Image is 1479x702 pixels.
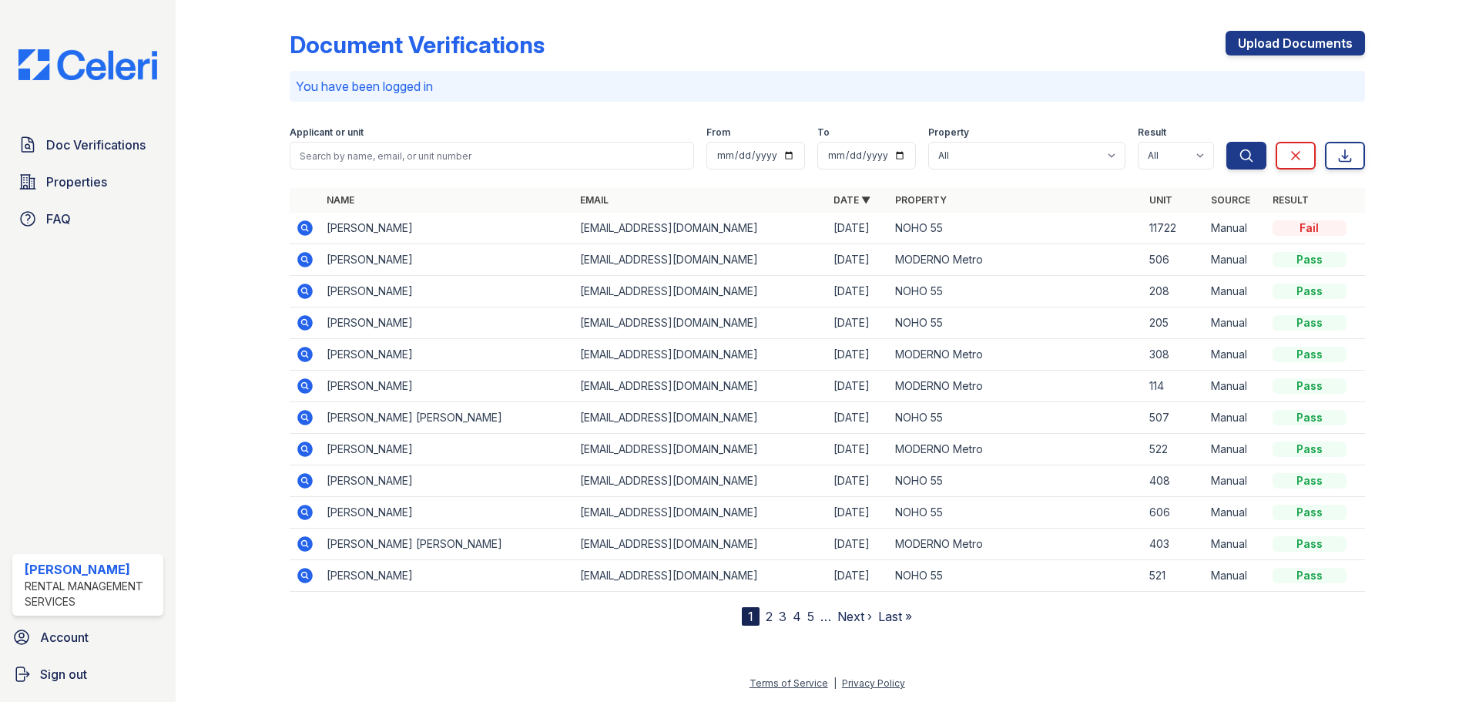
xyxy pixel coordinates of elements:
[1205,497,1266,529] td: Manual
[580,194,609,206] a: Email
[827,402,889,434] td: [DATE]
[878,609,912,624] a: Last »
[1143,465,1205,497] td: 408
[574,307,827,339] td: [EMAIL_ADDRESS][DOMAIN_NAME]
[320,560,574,592] td: [PERSON_NAME]
[6,659,169,690] a: Sign out
[928,126,969,139] label: Property
[1273,442,1347,457] div: Pass
[320,497,574,529] td: [PERSON_NAME]
[46,173,107,191] span: Properties
[889,434,1142,465] td: MODERNO Metro
[779,609,786,624] a: 3
[827,371,889,402] td: [DATE]
[320,434,574,465] td: [PERSON_NAME]
[320,276,574,307] td: [PERSON_NAME]
[889,497,1142,529] td: NOHO 55
[320,307,574,339] td: [PERSON_NAME]
[12,203,163,234] a: FAQ
[1143,276,1205,307] td: 208
[889,465,1142,497] td: NOHO 55
[889,371,1142,402] td: MODERNO Metro
[327,194,354,206] a: Name
[40,628,89,647] span: Account
[574,339,827,371] td: [EMAIL_ADDRESS][DOMAIN_NAME]
[1205,465,1266,497] td: Manual
[827,339,889,371] td: [DATE]
[1143,244,1205,276] td: 506
[1273,194,1309,206] a: Result
[827,213,889,244] td: [DATE]
[833,677,837,689] div: |
[574,276,827,307] td: [EMAIL_ADDRESS][DOMAIN_NAME]
[1211,194,1250,206] a: Source
[574,529,827,560] td: [EMAIL_ADDRESS][DOMAIN_NAME]
[46,210,71,228] span: FAQ
[1143,529,1205,560] td: 403
[889,213,1142,244] td: NOHO 55
[320,339,574,371] td: [PERSON_NAME]
[290,142,694,170] input: Search by name, email, or unit number
[820,607,831,626] span: …
[574,497,827,529] td: [EMAIL_ADDRESS][DOMAIN_NAME]
[833,194,870,206] a: Date ▼
[1143,307,1205,339] td: 205
[837,609,872,624] a: Next ›
[889,402,1142,434] td: NOHO 55
[1205,276,1266,307] td: Manual
[827,434,889,465] td: [DATE]
[12,129,163,160] a: Doc Verifications
[1143,339,1205,371] td: 308
[827,276,889,307] td: [DATE]
[889,339,1142,371] td: MODERNO Metro
[574,465,827,497] td: [EMAIL_ADDRESS][DOMAIN_NAME]
[827,560,889,592] td: [DATE]
[574,560,827,592] td: [EMAIL_ADDRESS][DOMAIN_NAME]
[1143,560,1205,592] td: 521
[6,49,169,80] img: CE_Logo_Blue-a8612792a0a2168367f1c8372b55b34899dd931a85d93a1a3d3e32e68fde9ad4.png
[842,677,905,689] a: Privacy Policy
[574,402,827,434] td: [EMAIL_ADDRESS][DOMAIN_NAME]
[1205,213,1266,244] td: Manual
[320,371,574,402] td: [PERSON_NAME]
[1143,213,1205,244] td: 11722
[574,244,827,276] td: [EMAIL_ADDRESS][DOMAIN_NAME]
[320,529,574,560] td: [PERSON_NAME] [PERSON_NAME]
[827,307,889,339] td: [DATE]
[889,244,1142,276] td: MODERNO Metro
[1273,378,1347,394] div: Pass
[766,609,773,624] a: 2
[25,560,157,579] div: [PERSON_NAME]
[895,194,947,206] a: Property
[1143,497,1205,529] td: 606
[827,497,889,529] td: [DATE]
[742,607,760,626] div: 1
[1143,402,1205,434] td: 507
[889,307,1142,339] td: NOHO 55
[1273,315,1347,331] div: Pass
[1205,434,1266,465] td: Manual
[46,136,146,154] span: Doc Verifications
[1273,284,1347,299] div: Pass
[1273,568,1347,583] div: Pass
[1205,529,1266,560] td: Manual
[12,166,163,197] a: Properties
[296,77,1359,96] p: You have been logged in
[290,126,364,139] label: Applicant or unit
[320,244,574,276] td: [PERSON_NAME]
[290,31,545,59] div: Document Verifications
[1205,560,1266,592] td: Manual
[1205,339,1266,371] td: Manual
[827,529,889,560] td: [DATE]
[1205,307,1266,339] td: Manual
[320,402,574,434] td: [PERSON_NAME] [PERSON_NAME]
[1205,244,1266,276] td: Manual
[574,434,827,465] td: [EMAIL_ADDRESS][DOMAIN_NAME]
[1273,473,1347,489] div: Pass
[807,609,814,624] a: 5
[750,677,828,689] a: Terms of Service
[25,579,157,610] div: Rental Management Services
[889,560,1142,592] td: NOHO 55
[706,126,730,139] label: From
